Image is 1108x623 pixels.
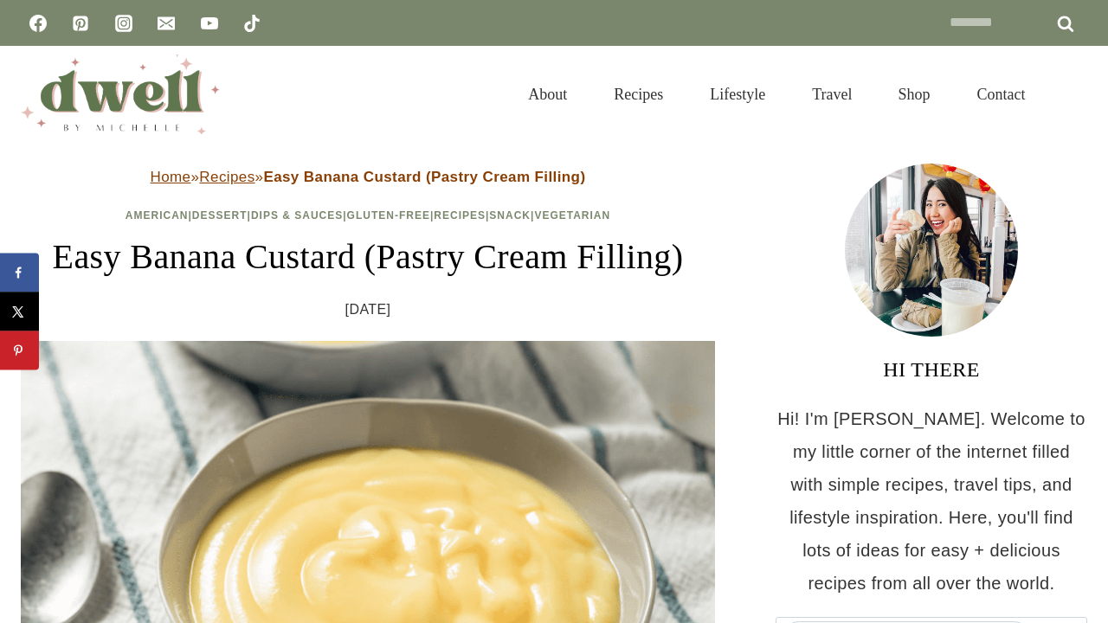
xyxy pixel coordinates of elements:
a: American [126,209,189,222]
h1: Easy Banana Custard (Pastry Cream Filling) [21,231,715,283]
strong: Easy Banana Custard (Pastry Cream Filling) [263,169,585,185]
a: Recipes [590,64,686,125]
p: Hi! I'm [PERSON_NAME]. Welcome to my little corner of the internet filled with simple recipes, tr... [776,402,1087,600]
h3: HI THERE [776,354,1087,385]
a: Instagram [106,6,141,41]
a: Travel [789,64,875,125]
time: [DATE] [345,297,391,323]
a: Dips & Sauces [251,209,343,222]
a: Contact [954,64,1049,125]
a: Vegetarian [534,209,610,222]
a: Lifestyle [686,64,789,125]
a: About [505,64,590,125]
span: » » [151,169,586,185]
a: Snack [489,209,531,222]
a: Dessert [192,209,248,222]
a: Facebook [21,6,55,41]
a: Shop [875,64,954,125]
span: | | | | | | [126,209,610,222]
a: Recipes [434,209,486,222]
a: Gluten-Free [347,209,430,222]
button: View Search Form [1058,80,1087,109]
img: DWELL by michelle [21,55,220,134]
a: Home [151,169,191,185]
a: Recipes [199,169,254,185]
a: Email [149,6,184,41]
a: TikTok [235,6,269,41]
nav: Primary Navigation [505,64,1049,125]
a: Pinterest [63,6,98,41]
a: YouTube [192,6,227,41]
